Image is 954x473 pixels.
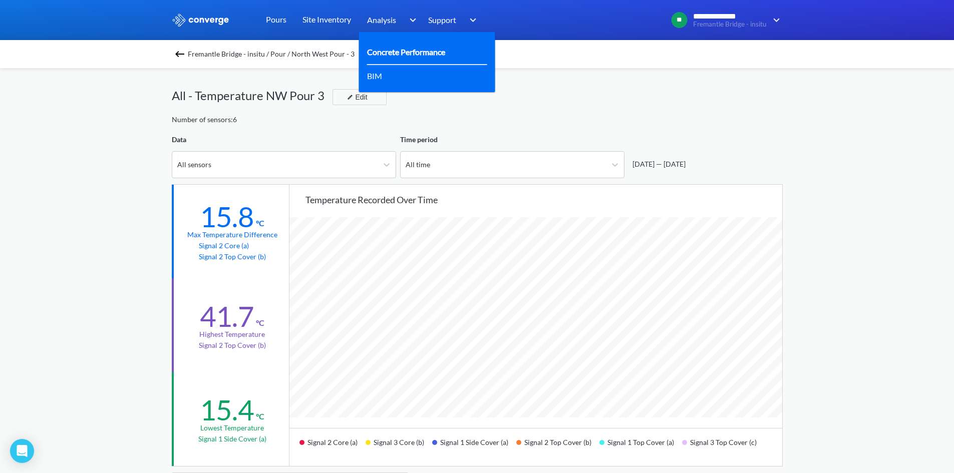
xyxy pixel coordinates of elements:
[463,14,479,26] img: downArrow.svg
[366,434,432,458] div: Signal 3 Core (b)
[693,21,767,28] span: Fremantle Bridge - insitu
[172,134,396,145] div: Data
[299,434,366,458] div: Signal 2 Core (a)
[628,159,686,170] div: [DATE] — [DATE]
[172,114,237,125] div: Number of sensors: 6
[428,14,456,26] span: Support
[406,159,430,170] div: All time
[305,193,782,207] div: Temperature recorded over time
[403,14,419,26] img: downArrow.svg
[198,433,266,444] p: Signal 1 Side Cover (a)
[199,240,266,251] p: Signal 2 Core (a)
[343,91,369,103] div: Edit
[767,14,783,26] img: downArrow.svg
[367,46,445,58] a: Concrete Performance
[432,434,516,458] div: Signal 1 Side Cover (a)
[174,48,186,60] img: backspace.svg
[200,299,254,333] div: 41.7
[10,439,34,463] div: Open Intercom Messenger
[199,329,265,340] div: Highest temperature
[172,14,230,27] img: logo_ewhite.svg
[172,86,333,105] div: All - Temperature NW Pour 3
[400,134,624,145] div: Time period
[187,229,277,240] div: Max temperature difference
[516,434,599,458] div: Signal 2 Top Cover (b)
[682,434,765,458] div: Signal 3 Top Cover (c)
[199,340,266,351] p: Signal 2 Top Cover (b)
[367,70,382,82] a: BIM
[599,434,682,458] div: Signal 1 Top Cover (a)
[200,200,254,234] div: 15.8
[200,393,254,427] div: 15.4
[347,94,353,100] img: edit-icon.svg
[333,89,387,105] button: Edit
[177,159,211,170] div: All sensors
[200,422,264,433] div: Lowest temperature
[199,251,266,262] p: Signal 2 Top Cover (b)
[188,47,355,61] span: Fremantle Bridge - insitu / Pour / North West Pour - 3
[367,14,396,26] span: Analysis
